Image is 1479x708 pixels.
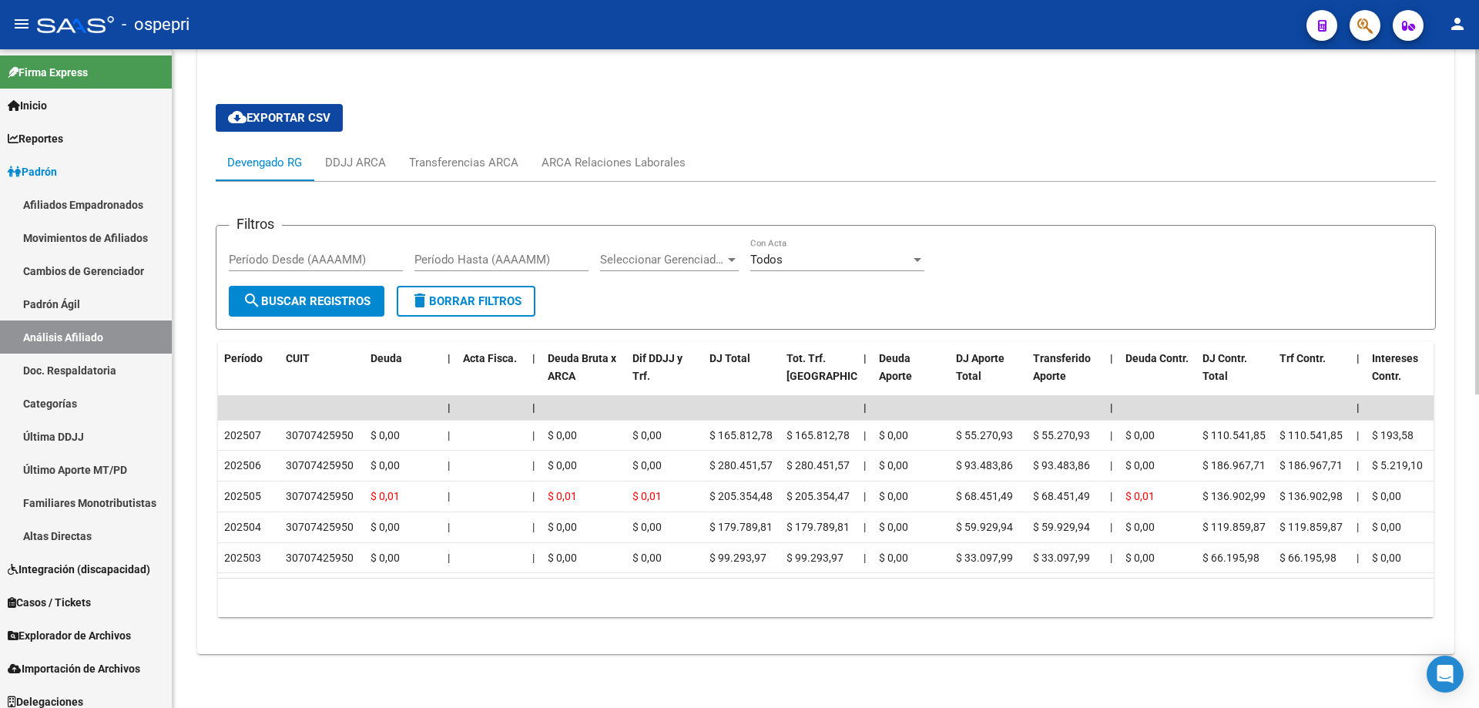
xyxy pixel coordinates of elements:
[532,401,535,414] span: |
[224,459,261,471] span: 202506
[286,488,354,505] div: 30707425950
[1027,342,1104,410] datatable-header-cell: Transferido Aporte
[448,459,450,471] span: |
[526,342,542,410] datatable-header-cell: |
[1033,521,1090,533] span: $ 59.929,94
[411,294,522,308] span: Borrar Filtros
[1279,490,1343,502] span: $ 136.902,98
[8,163,57,180] span: Padrón
[1357,401,1360,414] span: |
[780,342,857,410] datatable-header-cell: Tot. Trf. Bruto
[864,352,867,364] span: |
[1110,490,1112,502] span: |
[548,490,577,502] span: $ 0,01
[224,521,261,533] span: 202504
[122,8,189,42] span: - ospepri
[448,429,450,441] span: |
[709,429,773,441] span: $ 165.812,78
[448,352,451,364] span: |
[286,549,354,567] div: 30707425950
[956,459,1013,471] span: $ 93.483,86
[224,352,263,364] span: Período
[864,429,866,441] span: |
[786,521,850,533] span: $ 179.789,81
[548,352,616,382] span: Deuda Bruta x ARCA
[1366,342,1443,410] datatable-header-cell: Intereses Contr.
[532,490,535,502] span: |
[1110,459,1112,471] span: |
[1427,656,1464,693] div: Open Intercom Messenger
[1104,342,1119,410] datatable-header-cell: |
[229,286,384,317] button: Buscar Registros
[1125,429,1155,441] span: $ 0,00
[1372,352,1418,382] span: Intereses Contr.
[448,401,451,414] span: |
[786,490,850,502] span: $ 205.354,47
[632,552,662,564] span: $ 0,00
[1279,552,1336,564] span: $ 66.195,98
[632,490,662,502] span: $ 0,01
[1357,459,1359,471] span: |
[548,459,577,471] span: $ 0,00
[224,490,261,502] span: 202505
[448,490,450,502] span: |
[364,342,441,410] datatable-header-cell: Deuda
[879,521,908,533] span: $ 0,00
[371,490,400,502] span: $ 0,01
[1110,401,1113,414] span: |
[1279,429,1343,441] span: $ 110.541,85
[864,521,866,533] span: |
[1110,429,1112,441] span: |
[873,342,950,410] datatable-header-cell: Deuda Aporte
[1372,552,1401,564] span: $ 0,00
[632,521,662,533] span: $ 0,00
[786,552,843,564] span: $ 99.293,97
[532,352,535,364] span: |
[1202,490,1266,502] span: $ 136.902,99
[216,104,343,132] button: Exportar CSV
[1279,459,1343,471] span: $ 186.967,71
[1273,342,1350,410] datatable-header-cell: Trf Contr.
[1202,521,1266,533] span: $ 119.859,87
[8,561,150,578] span: Integración (discapacidad)
[956,490,1013,502] span: $ 68.451,49
[280,342,364,410] datatable-header-cell: CUIT
[1033,352,1091,382] span: Transferido Aporte
[1279,521,1343,533] span: $ 119.859,87
[1033,429,1090,441] span: $ 55.270,93
[709,352,750,364] span: DJ Total
[286,352,310,364] span: CUIT
[1125,552,1155,564] span: $ 0,00
[1110,352,1113,364] span: |
[709,552,766,564] span: $ 99.293,97
[371,459,400,471] span: $ 0,00
[626,342,703,410] datatable-header-cell: Dif DDJJ y Trf.
[1125,352,1189,364] span: Deuda Contr.
[548,552,577,564] span: $ 0,00
[542,342,626,410] datatable-header-cell: Deuda Bruta x ARCA
[879,490,908,502] span: $ 0,00
[786,459,850,471] span: $ 280.451,57
[1357,521,1359,533] span: |
[956,352,1004,382] span: DJ Aporte Total
[228,108,246,126] mat-icon: cloud_download
[1110,552,1112,564] span: |
[857,342,873,410] datatable-header-cell: |
[709,459,773,471] span: $ 280.451,57
[224,429,261,441] span: 202507
[8,627,131,644] span: Explorador de Archivos
[1196,342,1273,410] datatable-header-cell: DJ Contr. Total
[448,552,450,564] span: |
[600,253,725,267] span: Seleccionar Gerenciador
[409,154,518,171] div: Transferencias ARCA
[532,459,535,471] span: |
[1357,429,1359,441] span: |
[286,457,354,475] div: 30707425950
[197,67,1454,654] div: Aportes y Contribuciones del Afiliado: 20404424131
[532,429,535,441] span: |
[441,342,457,410] datatable-header-cell: |
[632,429,662,441] span: $ 0,00
[8,64,88,81] span: Firma Express
[703,342,780,410] datatable-header-cell: DJ Total
[1448,15,1467,33] mat-icon: person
